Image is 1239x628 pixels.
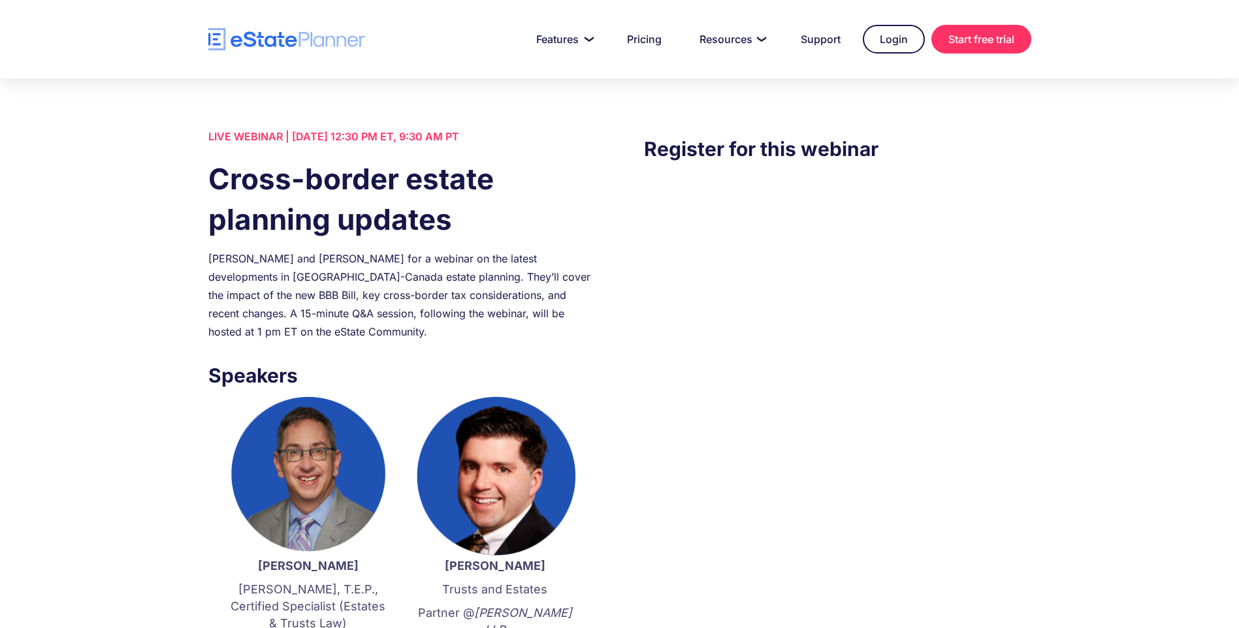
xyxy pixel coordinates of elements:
a: Start free trial [931,25,1031,54]
h3: Speakers [208,360,595,390]
h1: Cross-border estate planning updates [208,159,595,240]
a: Support [785,26,856,52]
div: [PERSON_NAME] and [PERSON_NAME] for a webinar on the latest developments in [GEOGRAPHIC_DATA]-Can... [208,249,595,341]
p: Trusts and Estates [415,581,575,598]
a: Resources [684,26,779,52]
a: Login [863,25,925,54]
a: Features [521,26,605,52]
strong: [PERSON_NAME] [258,559,359,573]
a: Pricing [611,26,677,52]
h3: Register for this webinar [644,134,1031,164]
strong: [PERSON_NAME] [445,559,545,573]
a: home [208,28,365,51]
div: LIVE WEBINAR | [DATE] 12:30 PM ET, 9:30 AM PT [208,127,595,146]
iframe: Form 0 [644,190,1031,412]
